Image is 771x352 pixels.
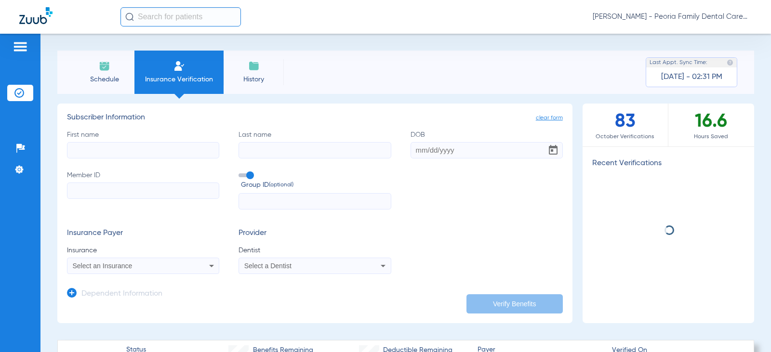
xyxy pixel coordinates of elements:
img: Search Icon [125,13,134,21]
h3: Provider [239,229,391,238]
span: Hours Saved [668,132,754,142]
img: hamburger-icon [13,41,28,52]
img: Manual Insurance Verification [173,60,185,72]
small: (optional) [269,180,293,190]
label: DOB [411,130,563,158]
label: Last name [239,130,391,158]
span: clear form [536,113,563,123]
span: [DATE] - 02:31 PM [661,72,722,82]
input: Last name [239,142,391,158]
div: 83 [583,104,668,146]
label: First name [67,130,219,158]
label: Member ID [67,170,219,210]
span: Select a Dentist [244,262,292,270]
input: First name [67,142,219,158]
span: [PERSON_NAME] - Peoria Family Dental Care [593,12,752,22]
input: Member ID [67,183,219,199]
input: Search for patients [120,7,241,26]
button: Verify Benefits [466,294,563,313]
input: DOBOpen calendar [411,142,563,158]
img: Zuub Logo [19,7,53,24]
span: Select an Insurance [73,262,133,270]
span: Dentist [239,246,391,255]
span: Insurance Verification [142,75,216,84]
img: last sync help info [727,59,733,66]
h3: Dependent Information [81,289,162,299]
img: Schedule [99,60,110,72]
h3: Subscriber Information [67,113,563,123]
span: Last Appt. Sync Time: [650,58,707,67]
span: History [231,75,277,84]
img: History [248,60,260,72]
h3: Insurance Payer [67,229,219,238]
button: Open calendar [544,141,563,160]
span: October Verifications [583,132,668,142]
h3: Recent Verifications [583,159,754,169]
span: Group ID [241,180,391,190]
div: 16.6 [668,104,754,146]
span: Insurance [67,246,219,255]
span: Schedule [81,75,127,84]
